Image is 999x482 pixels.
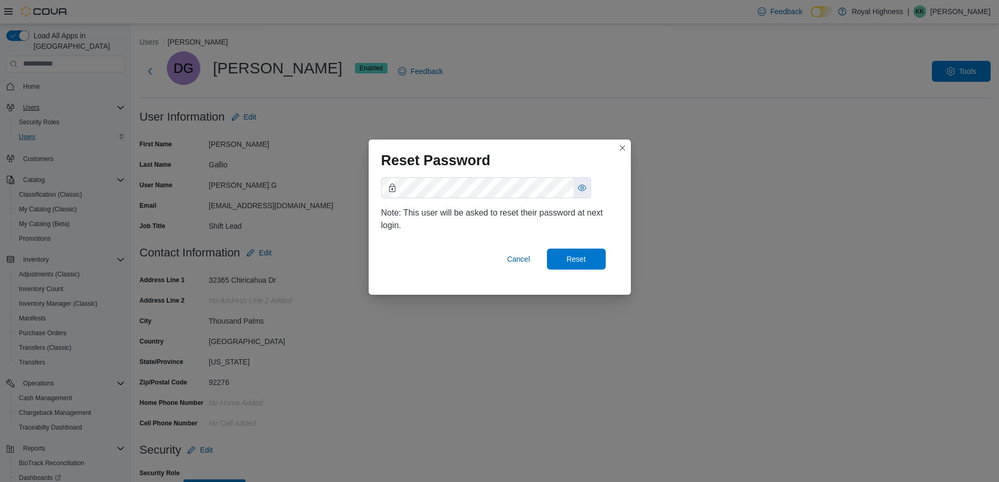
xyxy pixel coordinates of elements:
[547,249,606,270] button: Reset
[566,254,586,264] span: Reset
[381,207,618,232] div: Note: This user will be asked to reset their password at next login.
[616,142,629,154] button: Closes this modal window
[503,249,534,270] button: Cancel
[507,254,530,264] span: Cancel
[381,152,491,169] h1: Reset Password
[574,178,590,198] button: Show password as plain text. Note: this will visually expose your password on the screen.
